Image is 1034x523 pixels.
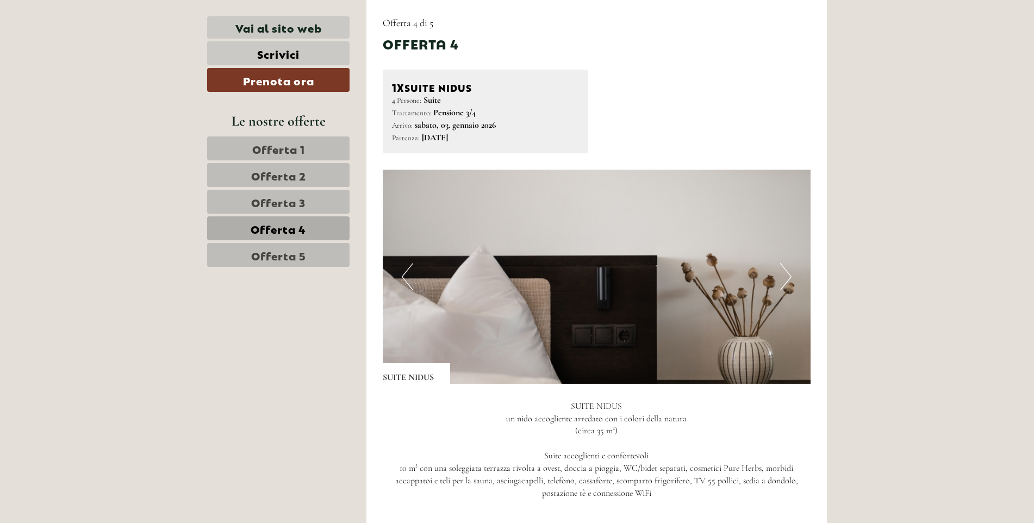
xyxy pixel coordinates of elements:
b: sabato, 03. gennaio 2026 [415,120,496,130]
button: Next [780,263,792,290]
div: SUITE NIDUS [383,363,450,384]
span: Offerta 3 [251,194,306,209]
div: Offerta 4 [383,34,459,53]
span: Offerta 4 di 5 [383,17,433,29]
small: 4 Persone: [392,96,421,105]
span: Offerta 1 [252,141,305,156]
div: SUITE NIDUS [392,79,580,95]
p: SUITE NIDUS un nido accogliente arredato con i colori della natura (circa 35 m²) Suite accoglient... [383,400,811,500]
small: Arrivo: [392,121,413,130]
b: 1x [392,79,404,94]
small: Trattamento: [392,108,431,117]
button: Previous [402,263,413,290]
img: image [383,170,811,384]
a: Prenota ora [207,68,350,92]
span: Offerta 4 [251,221,306,236]
span: Offerta 2 [251,167,306,183]
b: [DATE] [422,132,448,143]
div: Le nostre offerte [207,111,350,131]
a: Scrivici [207,41,350,65]
span: Offerta 5 [251,247,306,263]
small: Partenza: [392,133,420,142]
a: Vai al sito web [207,16,350,39]
b: Suite [423,95,441,105]
b: Pensione 3/4 [433,107,476,118]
